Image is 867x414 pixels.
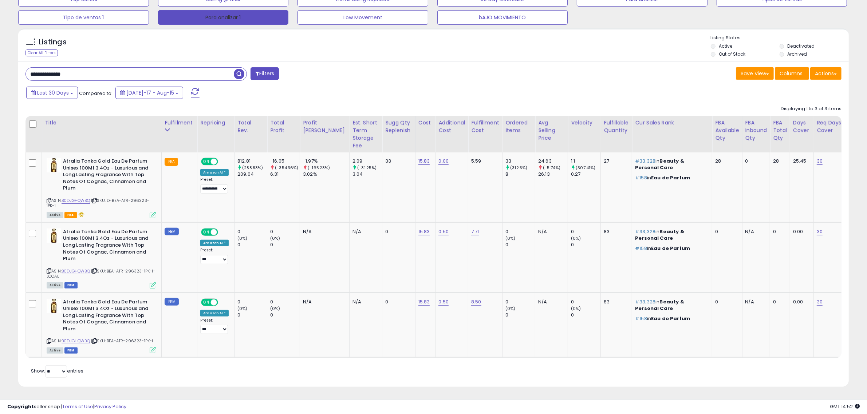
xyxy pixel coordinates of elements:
[242,165,263,171] small: (288.83%)
[505,242,535,248] div: 0
[270,312,300,318] div: 0
[719,51,745,57] label: Out of Stock
[352,119,379,150] div: Est. Short Term Storage Fee
[270,171,300,178] div: 6.31
[270,228,300,235] div: 0
[773,299,784,305] div: 0
[297,10,428,25] button: Low Movement
[651,315,690,322] span: Eau de Parfum
[270,242,300,248] div: 0
[505,235,516,241] small: (0%)
[63,158,151,194] b: Atralia Tonka Gold Eau De Parfum Unisex 100Ml 3.4Oz - Luxurious and Long Lasting Fragrance With T...
[202,229,211,235] span: ON
[47,347,63,354] span: All listings currently available for purchase on Amazon
[270,235,280,241] small: (0%)
[47,282,63,288] span: All listings currently available for purchase on Amazon
[635,158,655,164] span: #33,328
[635,158,706,171] p: in
[200,169,229,176] div: Amazon AI *
[505,299,535,305] div: 0
[385,158,410,164] div: 33
[418,158,430,165] a: 15.83
[26,87,78,99] button: Last 30 Days
[817,228,823,235] a: 30
[715,119,739,142] div: FBA Available Qty
[571,306,581,311] small: (0%)
[715,228,736,235] div: 0
[7,403,126,410] div: seller snap | |
[308,165,330,171] small: (-165.23%)
[538,171,568,178] div: 26.13
[47,198,149,208] span: | SKU: D-BEA-ATR-296323-1PK-1
[47,228,61,243] img: 41obzKXttIL._SL40_.jpg
[47,268,155,279] span: | SKU: BEA-ATR-296323-1PK-1-LOCAL
[352,228,377,235] div: N/A
[780,70,803,77] span: Columns
[200,240,229,246] div: Amazon AI *
[571,235,581,241] small: (0%)
[543,165,560,171] small: (-5.74%)
[635,175,706,181] p: in
[571,299,600,305] div: 0
[47,299,156,353] div: ASIN:
[773,228,784,235] div: 0
[62,198,90,204] a: B0DJGHQWBQ
[270,299,300,305] div: 0
[651,174,690,181] span: Eau de Parfum
[165,158,178,166] small: FBA
[788,51,807,57] label: Archived
[711,35,849,41] p: Listing States:
[385,228,410,235] div: 0
[775,67,809,80] button: Columns
[438,158,449,165] a: 0.00
[793,158,808,164] div: 25.45
[37,89,69,96] span: Last 30 Days
[270,119,297,134] div: Total Profit
[571,228,600,235] div: 0
[745,158,765,164] div: 0
[635,119,709,127] div: Cur Sales Rank
[18,10,149,25] button: Tipo de ventas 1
[94,403,126,410] a: Privacy Policy
[165,298,179,306] small: FBM
[303,158,349,164] div: -1.97%
[237,235,248,241] small: (0%)
[237,158,267,164] div: 812.81
[352,158,382,164] div: 2.09
[736,67,774,80] button: Save View
[63,228,151,264] b: Atralia Tonka Gold Eau De Parfum Unisex 100Ml 3.4Oz - Luxurious and Long Lasting Fragrance With T...
[237,119,264,134] div: Total Rev.
[275,165,299,171] small: (-354.36%)
[47,228,156,288] div: ASIN:
[810,67,842,80] button: Actions
[635,299,706,312] p: in
[817,119,843,134] div: Req Days Cover
[352,171,382,178] div: 3.04
[773,119,787,142] div: FBA Total Qty
[773,158,784,164] div: 28
[505,312,535,318] div: 0
[635,158,684,171] span: Beauty & Personal Care
[237,306,248,311] small: (0%)
[31,367,83,374] span: Show: entries
[7,403,34,410] strong: Copyright
[635,298,684,312] span: Beauty & Personal Care
[303,119,346,134] div: Profit [PERSON_NAME]
[510,165,527,171] small: (312.5%)
[200,177,229,194] div: Preset:
[635,228,655,235] span: #33,328
[635,315,706,322] p: in
[39,37,67,47] h5: Listings
[571,119,598,127] div: Velocity
[635,174,647,181] span: #158
[165,228,179,235] small: FBM
[604,299,626,305] div: 83
[64,347,78,354] span: FBM
[635,298,655,305] span: #33,328
[745,119,767,142] div: FBA inbound Qty
[418,228,430,235] a: 15.83
[471,158,497,164] div: 5.59
[505,171,535,178] div: 8
[237,299,267,305] div: 0
[202,299,211,305] span: ON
